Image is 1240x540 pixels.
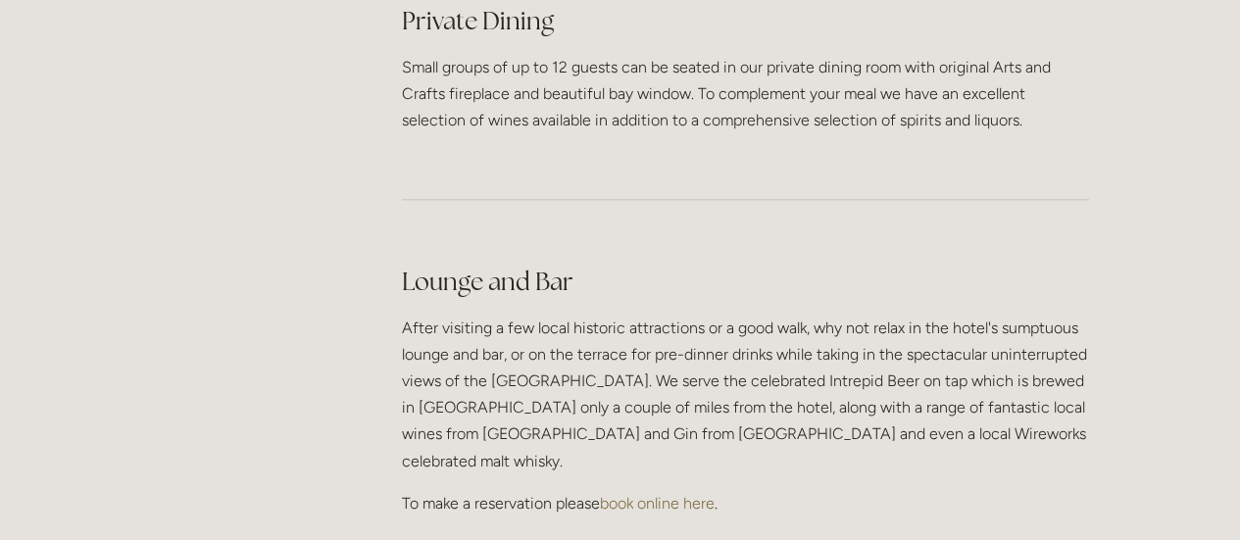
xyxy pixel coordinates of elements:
p: After visiting a few local historic attractions or a good walk, why not relax in the hotel's sump... [402,315,1089,474]
p: Small groups of up to 12 guests can be seated in our private dining room with original Arts and C... [402,54,1089,134]
a: book online here [600,494,715,513]
p: To make a reservation please . [402,490,1089,516]
h2: Lounge and Bar [402,265,1089,299]
h2: Private Dining [402,4,1089,38]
